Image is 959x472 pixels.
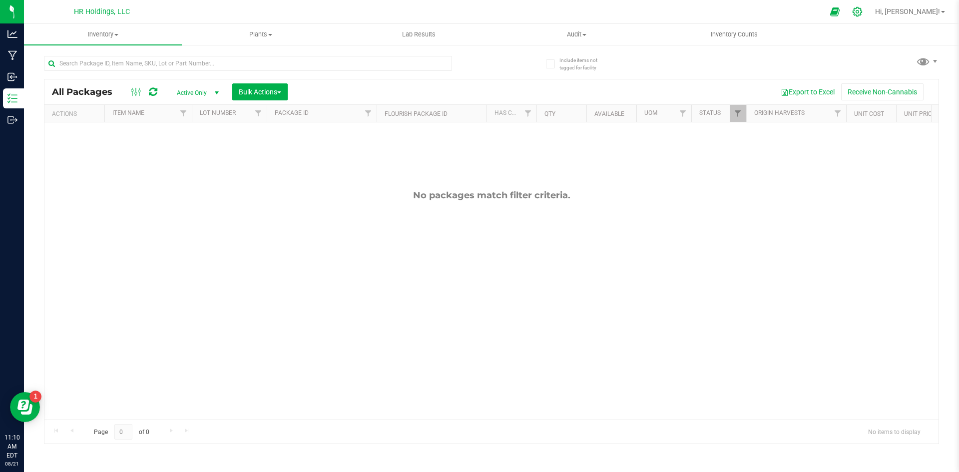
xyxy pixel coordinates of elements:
inline-svg: Inventory [7,93,17,103]
a: Available [594,110,624,117]
a: Unit Cost [854,110,884,117]
span: Lab Results [389,30,449,39]
a: Origin Harvests [754,109,805,116]
a: Audit [497,24,655,45]
a: Filter [250,105,267,122]
input: Search Package ID, Item Name, SKU, Lot or Part Number... [44,56,452,71]
p: 08/21 [4,460,19,468]
button: Receive Non-Cannabis [841,83,924,100]
span: HR Holdings, LLC [74,7,130,16]
a: Lab Results [340,24,497,45]
a: Filter [675,105,691,122]
a: Package ID [275,109,309,116]
a: Filter [520,105,536,122]
span: Audit [498,30,655,39]
iframe: Resource center unread badge [29,391,41,403]
span: Include items not tagged for facility [559,56,609,71]
span: Open Ecommerce Menu [824,2,846,21]
a: Filter [830,105,846,122]
a: Status [699,109,721,116]
span: Inventory [24,30,182,39]
inline-svg: Analytics [7,29,17,39]
a: Lot Number [200,109,236,116]
div: Manage settings [851,6,865,17]
a: UOM [644,109,657,116]
span: Inventory Counts [697,30,771,39]
span: Plants [182,30,339,39]
span: Hi, [PERSON_NAME]! [875,7,940,15]
a: Plants [182,24,340,45]
div: Actions [52,110,100,117]
a: Filter [360,105,377,122]
div: No packages match filter criteria. [44,190,939,201]
inline-svg: Inbound [7,72,17,82]
span: Page of 0 [85,424,157,440]
a: Qty [544,110,555,117]
a: Item Name [112,109,144,116]
a: Filter [175,105,192,122]
th: Has COA [486,105,536,122]
p: 11:10 AM EDT [4,433,19,460]
a: Inventory Counts [655,24,813,45]
iframe: Resource center [10,392,40,422]
button: Export to Excel [774,83,841,100]
a: Unit Price [904,110,936,117]
a: Inventory [24,24,182,45]
span: Bulk Actions [239,88,281,96]
a: Filter [730,105,746,122]
span: No items to display [860,424,929,439]
a: Flourish Package ID [385,110,448,117]
inline-svg: Manufacturing [7,50,17,60]
span: All Packages [52,86,122,97]
button: Bulk Actions [232,83,288,100]
inline-svg: Outbound [7,115,17,125]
